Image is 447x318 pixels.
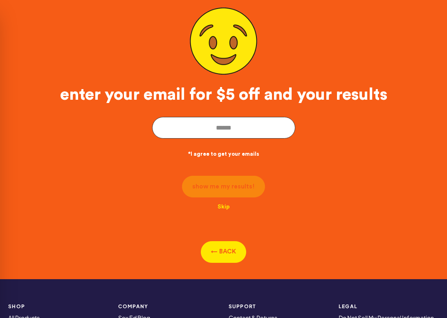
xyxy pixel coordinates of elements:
div: *I agree to get your emails [33,151,414,157]
strong: COMPANY [118,304,218,309]
strong: Legal [339,304,439,309]
button: ← BACK [201,241,246,263]
strong: SHOP [8,304,108,309]
div: enter your email for $5 off and your results [33,85,414,105]
strong: Support [229,304,329,309]
button: show me my results! [182,176,265,197]
button: Skip [218,204,230,211]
